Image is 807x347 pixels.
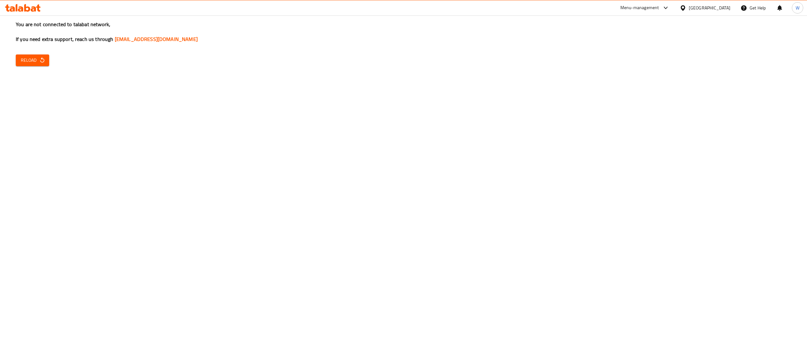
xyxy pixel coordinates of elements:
[16,54,49,66] button: Reload
[796,4,799,11] span: W
[620,4,659,12] div: Menu-management
[21,56,44,64] span: Reload
[115,34,198,44] a: [EMAIL_ADDRESS][DOMAIN_NAME]
[16,21,791,43] h3: You are not connected to talabat network, If you need extra support, reach us through
[689,4,730,11] div: [GEOGRAPHIC_DATA]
